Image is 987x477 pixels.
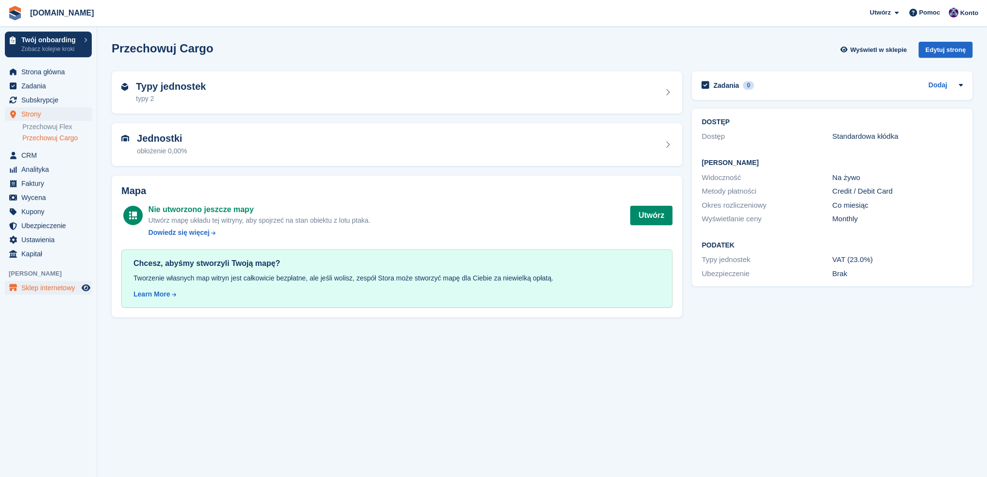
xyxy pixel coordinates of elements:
[5,177,92,190] a: menu
[121,83,128,91] img: unit-type-icn-2b2737a686de81e16bb02015468b77c625bbabd49415b5ef34ead5e3b44a266d.svg
[713,81,739,90] h2: Zadania
[121,185,672,197] h2: Mapa
[5,191,92,204] a: menu
[21,45,79,53] p: Zobacz kolejne kroki
[112,42,213,55] h2: Przechowuj Cargo
[832,186,963,197] div: Credit / Debit Card
[137,146,187,156] div: obłożenie 0,00%
[702,159,963,167] h2: [PERSON_NAME]
[134,289,660,299] a: Learn More
[5,65,92,79] a: menu
[928,80,947,91] a: Dodaj
[5,79,92,93] a: menu
[5,163,92,176] a: menu
[919,8,940,17] span: Pomoc
[702,254,832,265] div: Typy jednostek
[850,45,907,55] span: Wyświetl w sklepie
[702,172,832,183] div: Widoczność
[21,79,80,93] span: Zadania
[5,32,92,57] a: Twój onboarding Zobacz kolejne kroki
[134,258,660,269] div: Chcesz, abyśmy stworzyli Twoją mapę?
[149,228,370,238] a: Dowiedz się więcej
[22,122,92,132] a: Przechowuj Flex
[5,205,92,218] a: menu
[5,93,92,107] a: menu
[149,215,370,226] div: Utwórz mapę układu tej witryny, aby spojrzeć na stan obiektu z lotu ptaka.
[134,289,170,299] div: Learn More
[21,93,80,107] span: Subskrypcje
[832,131,963,142] div: Standardowa kłódka
[136,94,206,104] div: typy 2
[21,107,80,121] span: Strony
[5,233,92,247] a: menu
[21,177,80,190] span: Faktury
[839,42,911,58] a: Wyświetl w sklepie
[5,148,92,162] a: menu
[702,200,832,211] div: Okres rozliczeniowy
[5,281,92,295] a: menu
[21,247,80,261] span: Kapitał
[149,204,370,215] div: Nie utworzono jeszcze mapy
[21,205,80,218] span: Kupony
[8,6,22,20] img: stora-icon-8386f47178a22dfd0bd8f6a31ec36ba5ce8667c1dd55bd0f319d3a0aa187defe.svg
[5,107,92,121] a: menu
[702,186,832,197] div: Metody płatności
[26,5,98,21] a: [DOMAIN_NAME]
[919,42,972,58] div: Edytuj stronę
[702,242,963,249] h2: Podatek
[134,273,660,283] div: Tworzenie własnych map witryn jest całkowicie bezpłatne, ale jeśli wolisz, zespół Stora może stwo...
[870,8,890,17] span: Utwórz
[136,81,206,92] h2: Typy jednostek
[702,118,963,126] h2: DOSTĘP
[5,219,92,232] a: menu
[112,123,682,166] a: Jednostki obłożenie 0,00%
[702,214,832,225] div: Wyświetlanie ceny
[702,268,832,280] div: Ubezpieczenie
[832,268,963,280] div: Brak
[630,206,672,225] button: Utwórz
[919,42,972,62] a: Edytuj stronę
[21,148,80,162] span: CRM
[702,131,832,142] div: Dostęp
[5,247,92,261] a: menu
[832,254,963,265] div: VAT (23.0%)
[21,219,80,232] span: Ubezpieczenie
[121,135,129,142] img: unit-icn-7be61d7bf1b0ce9d3e12c5938cc71ed9869f7b940bace4675aadf7bd6d80202e.svg
[21,233,80,247] span: Ustawienia
[149,228,210,238] div: Dowiedz się więcej
[21,163,80,176] span: Analityka
[832,214,963,225] div: Monthly
[743,81,754,90] div: 0
[112,71,682,114] a: Typy jednostek typy 2
[960,8,978,18] span: Konto
[832,200,963,211] div: Co miesiąc
[129,212,137,219] img: map-icn-white-8b231986280072e83805622d3debb4903e2986e43859118e7b4002611c8ef794.svg
[21,65,80,79] span: Strona główna
[21,191,80,204] span: Wycena
[9,269,97,279] span: [PERSON_NAME]
[80,282,92,294] a: Podgląd sklepu
[21,281,80,295] span: Sklep internetowy
[832,172,963,183] div: Na żywo
[21,36,79,43] p: Twój onboarding
[22,133,92,143] a: Przechowuj Cargo
[949,8,958,17] img: Itprzechowuj
[137,133,187,144] h2: Jednostki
